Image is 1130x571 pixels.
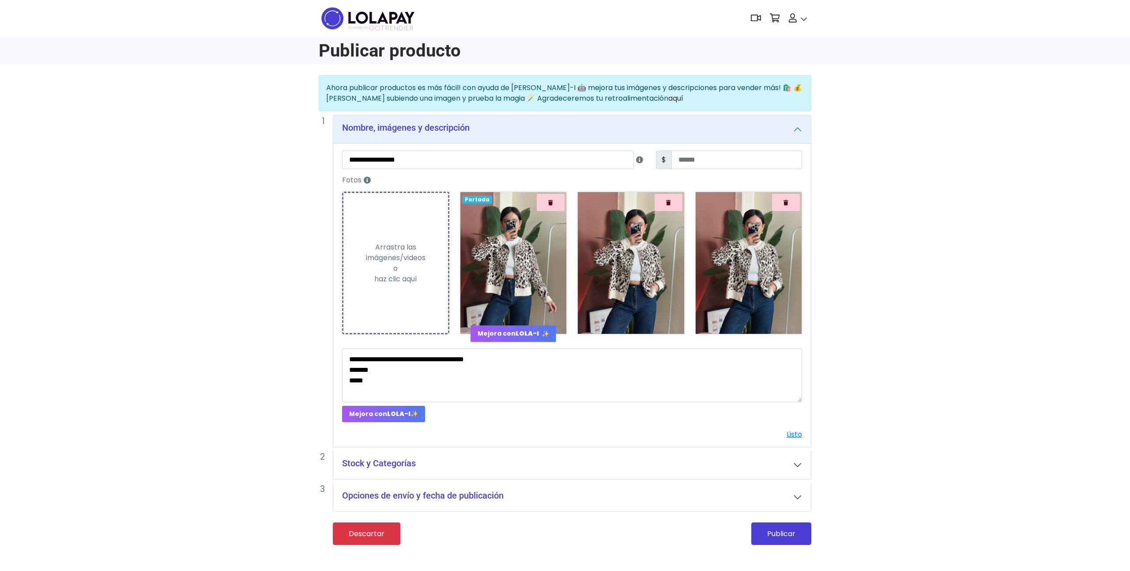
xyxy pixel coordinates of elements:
img: 9k= [578,192,684,334]
span: Ahora publicar productos es más fácil! con ayuda de [PERSON_NAME]-I 🤖 mejora tus imágenes y descr... [326,83,802,103]
h5: Opciones de envío y fecha de publicación [342,490,504,501]
h5: Stock y Categorías [342,458,416,469]
button: Quitar [655,194,682,211]
strong: LOLA-I [387,409,411,418]
button: Publicar [751,522,811,545]
span: TRENDIER [349,24,414,32]
button: Nombre, imágenes y descripción [333,115,811,144]
img: Z [696,192,802,334]
span: ✨ [542,329,549,339]
div: Arrastra las imágenes/videos o haz clic aquí [343,242,448,284]
strong: LOLA-I [516,329,539,338]
img: logo [319,4,417,32]
span: POWERED BY [349,26,369,30]
button: Quitar [537,194,565,211]
button: Mejora conLOLA-I✨ [342,406,425,422]
span: $ [656,151,672,169]
img: 9k= [460,192,567,334]
span: Portada [462,196,492,204]
label: Fotos [337,173,807,188]
button: Mejora conLOLA-I ✨ [471,325,557,342]
a: Descartar [333,522,400,545]
h1: Publicar producto [319,40,560,61]
a: Listo [787,429,802,439]
h5: Nombre, imágenes y descripción [342,122,470,133]
span: GO [369,23,380,33]
button: Stock y Categorías [333,451,811,479]
button: Opciones de envío y fecha de publicación [333,483,811,511]
a: aquí [668,93,683,103]
button: Quitar [772,194,800,211]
